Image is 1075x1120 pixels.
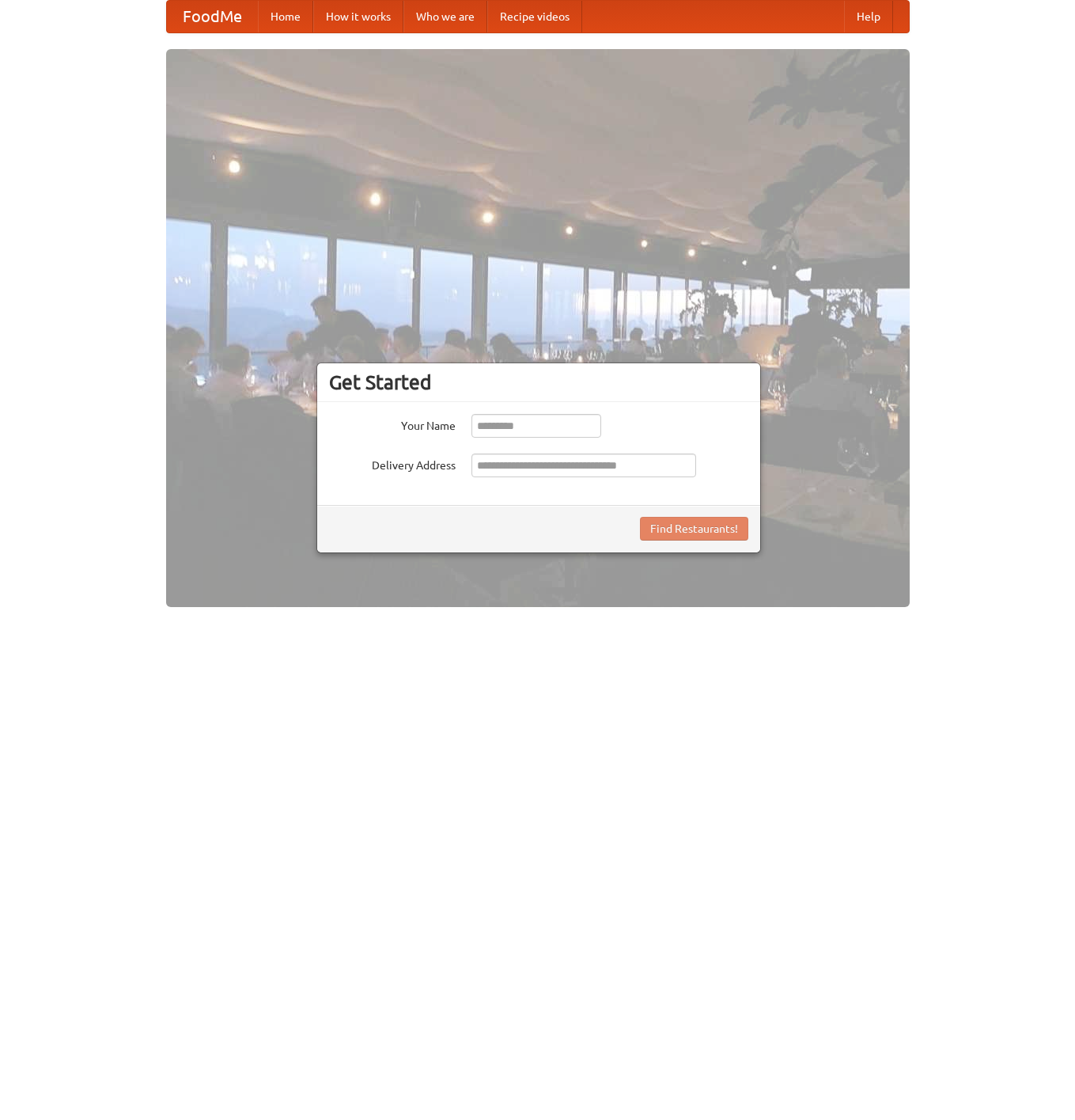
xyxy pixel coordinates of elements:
[329,370,748,394] h3: Get Started
[329,414,456,434] label: Your Name
[844,1,893,32] a: Help
[258,1,313,32] a: Home
[167,1,258,32] a: FoodMe
[329,454,456,473] label: Delivery Address
[403,1,487,32] a: Who we are
[313,1,403,32] a: How it works
[640,517,748,541] button: Find Restaurants!
[487,1,582,32] a: Recipe videos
